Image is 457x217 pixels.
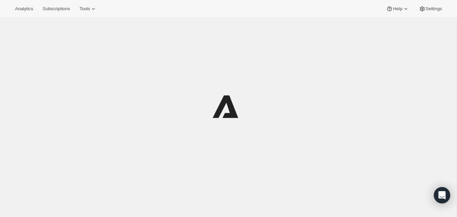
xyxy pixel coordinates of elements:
[79,6,90,12] span: Tools
[39,4,74,14] button: Subscriptions
[426,6,442,12] span: Settings
[415,4,446,14] button: Settings
[11,4,37,14] button: Analytics
[393,6,402,12] span: Help
[75,4,101,14] button: Tools
[43,6,70,12] span: Subscriptions
[382,4,413,14] button: Help
[434,187,450,203] div: Open Intercom Messenger
[15,6,33,12] span: Analytics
